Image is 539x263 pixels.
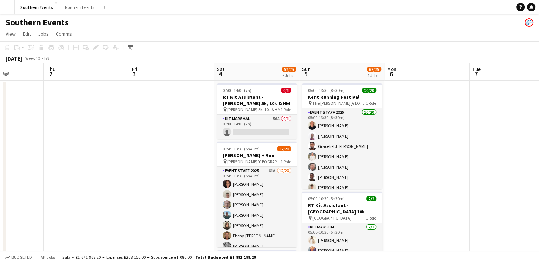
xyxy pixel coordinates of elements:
[15,0,59,14] button: Southern Events
[56,31,72,37] span: Comms
[4,253,33,261] button: Budgeted
[11,255,32,260] span: Budgeted
[44,56,51,61] div: BST
[53,29,75,38] a: Comms
[3,29,19,38] a: View
[24,56,41,61] span: Week 40
[525,18,533,27] app-user-avatar: RunThrough Events
[6,31,16,37] span: View
[6,17,69,28] h1: Southern Events
[195,254,256,260] span: Total Budgeted £1 881 198.20
[20,29,34,38] a: Edit
[62,254,256,260] div: Salary £1 671 968.20 + Expenses £208 150.00 + Subsistence £1 080.00 =
[39,254,56,260] span: All jobs
[23,31,31,37] span: Edit
[6,55,22,62] div: [DATE]
[59,0,100,14] button: Northern Events
[35,29,52,38] a: Jobs
[38,31,49,37] span: Jobs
